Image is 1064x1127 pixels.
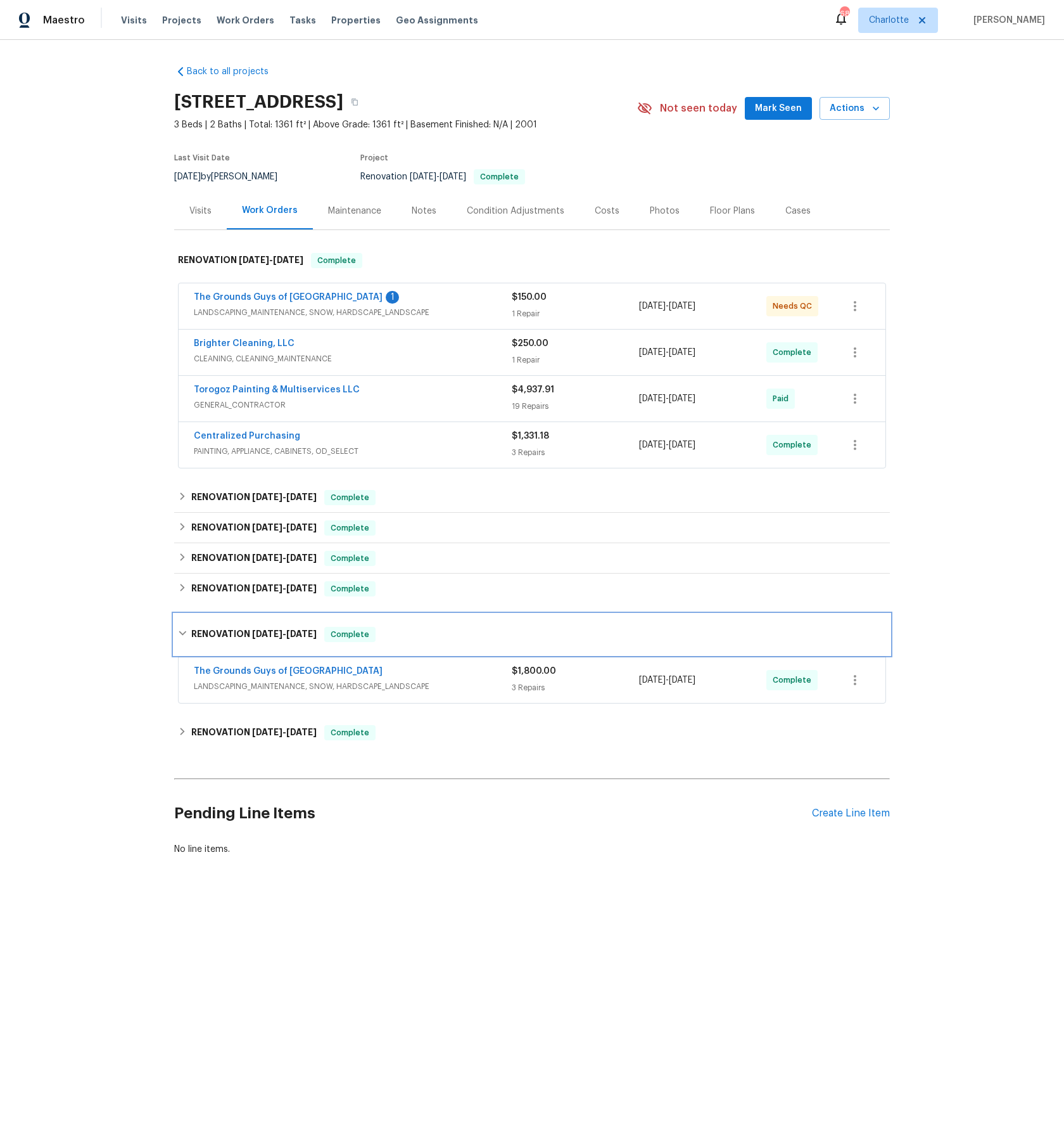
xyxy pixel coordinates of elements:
[312,254,361,267] span: Complete
[194,399,512,411] span: GENERAL_CONTRACTOR
[174,169,293,184] div: by [PERSON_NAME]
[194,352,512,365] span: CLEANING, CLEANING_MAINTENANCE
[326,552,374,565] span: Complete
[286,728,317,737] span: [DATE]
[512,293,547,302] span: $150.00
[412,205,436,217] div: Notes
[512,307,639,320] div: 1 Repair
[326,726,374,739] span: Complete
[252,728,317,737] span: -
[660,102,737,115] span: Not seen today
[512,432,549,441] span: $1,331.18
[669,676,695,685] span: [DATE]
[639,394,666,403] span: [DATE]
[669,348,695,357] span: [DATE]
[174,65,296,78] a: Back to all projects
[785,205,811,217] div: Cases
[174,843,890,856] div: No line items.
[178,253,303,268] h6: RENOVATION
[326,583,374,595] span: Complete
[252,523,282,532] span: [DATE]
[650,205,680,217] div: Photos
[410,172,436,181] span: [DATE]
[840,8,849,20] div: 68
[286,493,317,501] span: [DATE]
[773,346,816,359] span: Complete
[252,629,282,638] span: [DATE]
[326,491,374,504] span: Complete
[242,204,298,217] div: Work Orders
[386,291,399,304] div: 1
[252,493,317,501] span: -
[512,667,556,676] span: $1,800.00
[252,523,317,532] span: -
[595,205,619,217] div: Costs
[396,14,478,27] span: Geo Assignments
[639,392,695,405] span: -
[360,154,388,162] span: Project
[475,173,524,181] span: Complete
[512,354,639,366] div: 1 Repair
[286,584,317,593] span: [DATE]
[174,513,890,543] div: RENOVATION [DATE]-[DATE]Complete
[639,300,695,312] span: -
[194,306,512,319] span: LANDSCAPING_MAINTENANCE, SNOW, HARDSCAPE_LANDSCAPE
[512,400,639,413] div: 19 Repairs
[174,154,230,162] span: Last Visit Date
[174,119,637,131] span: 3 Beds | 2 Baths | Total: 1361 ft² | Above Grade: 1361 ft² | Basement Finished: N/A | 2001
[326,522,374,534] span: Complete
[174,718,890,748] div: RENOVATION [DATE]-[DATE]Complete
[174,96,343,108] h2: [STREET_ADDRESS]
[174,172,201,181] span: [DATE]
[669,302,695,311] span: [DATE]
[174,614,890,655] div: RENOVATION [DATE]-[DATE]Complete
[194,385,360,394] a: Torogoz Painting & Multiservices LLC
[252,584,282,593] span: [DATE]
[174,240,890,281] div: RENOVATION [DATE]-[DATE]Complete
[191,551,317,566] h6: RENOVATION
[639,346,695,359] span: -
[273,255,303,264] span: [DATE]
[121,14,147,27] span: Visits
[174,543,890,574] div: RENOVATION [DATE]-[DATE]Complete
[773,392,794,405] span: Paid
[639,348,666,357] span: [DATE]
[710,205,755,217] div: Floor Plans
[252,553,317,562] span: -
[745,97,812,120] button: Mark Seen
[512,339,548,348] span: $250.00
[512,681,639,694] div: 3 Repairs
[755,101,802,117] span: Mark Seen
[286,523,317,532] span: [DATE]
[639,439,695,451] span: -
[43,14,85,27] span: Maestro
[286,553,317,562] span: [DATE]
[869,14,909,27] span: Charlotte
[328,205,381,217] div: Maintenance
[191,520,317,536] h6: RENOVATION
[773,674,816,686] span: Complete
[512,446,639,459] div: 3 Repairs
[639,674,695,686] span: -
[191,581,317,596] h6: RENOVATION
[174,784,812,843] h2: Pending Line Items
[162,14,201,27] span: Projects
[194,445,512,458] span: PAINTING, APPLIANCE, CABINETS, OD_SELECT
[239,255,303,264] span: -
[252,728,282,737] span: [DATE]
[194,680,512,693] span: LANDSCAPING_MAINTENANCE, SNOW, HARDSCAPE_LANDSCAPE
[639,302,666,311] span: [DATE]
[639,441,666,449] span: [DATE]
[773,439,816,451] span: Complete
[773,300,817,312] span: Needs QC
[194,432,300,441] a: Centralized Purchasing
[252,493,282,501] span: [DATE]
[239,255,269,264] span: [DATE]
[191,725,317,740] h6: RENOVATION
[820,97,890,120] button: Actions
[410,172,466,181] span: -
[189,205,212,217] div: Visits
[252,584,317,593] span: -
[252,629,317,638] span: -
[968,14,1045,27] span: [PERSON_NAME]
